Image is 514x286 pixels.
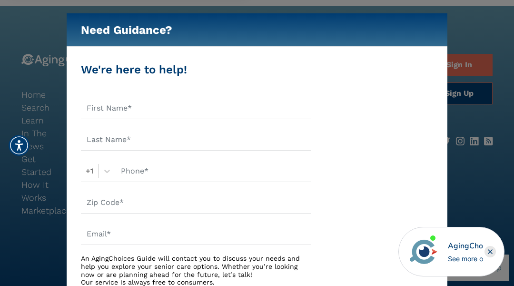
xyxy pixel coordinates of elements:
[81,223,311,245] input: Email*
[81,61,311,78] div: We're here to help!
[407,235,440,268] img: avatar
[81,192,311,214] input: Zip Code*
[81,13,172,47] h5: Need Guidance?
[484,246,496,257] div: Close
[81,97,311,119] input: First Name*
[448,240,483,252] div: AgingChoices Navigator
[81,129,311,151] input: Last Name*
[115,160,311,182] input: Phone*
[448,254,483,264] div: See more options
[9,135,30,156] div: Accessibility Menu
